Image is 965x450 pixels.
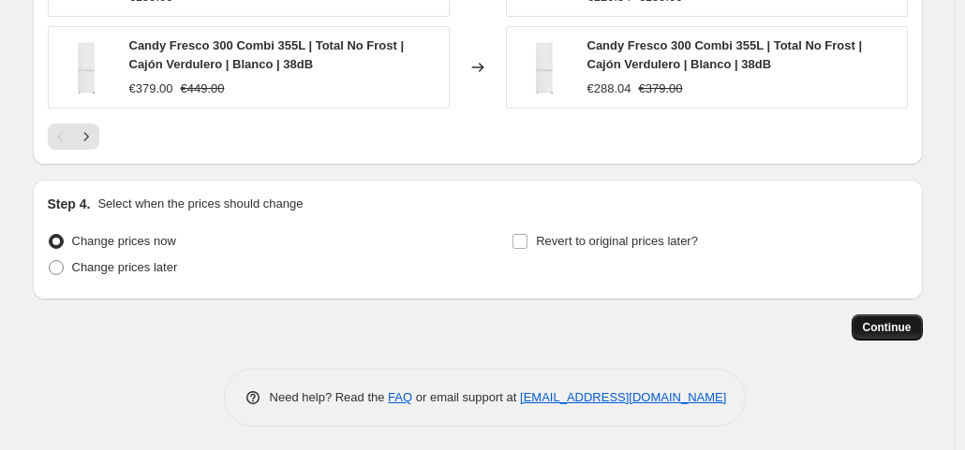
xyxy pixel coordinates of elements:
[587,80,631,98] div: €288.04
[412,390,520,404] span: or email support at
[129,80,173,98] div: €379.00
[97,195,303,213] p: Select when the prices should change
[587,38,863,71] span: Candy Fresco 300 Combi 355L | Total No Frost | Cajón Verdulero | Blanco | 38dB
[181,80,225,98] strike: €449.00
[58,39,114,95] img: 51SK0DYLp9L_80x.jpg
[516,39,572,95] img: 51SK0DYLp9L_80x.jpg
[520,390,726,404] a: [EMAIL_ADDRESS][DOMAIN_NAME]
[388,390,412,404] a: FAQ
[72,234,176,248] span: Change prices now
[852,314,923,341] button: Continue
[639,80,683,98] strike: €379.00
[73,123,99,150] button: Next
[48,195,91,213] h2: Step 4.
[863,320,912,335] span: Continue
[129,38,405,71] span: Candy Fresco 300 Combi 355L | Total No Frost | Cajón Verdulero | Blanco | 38dB
[536,234,698,248] span: Revert to original prices later?
[72,260,178,274] span: Change prices later
[48,123,99,150] nav: Pagination
[270,390,389,404] span: Need help? Read the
